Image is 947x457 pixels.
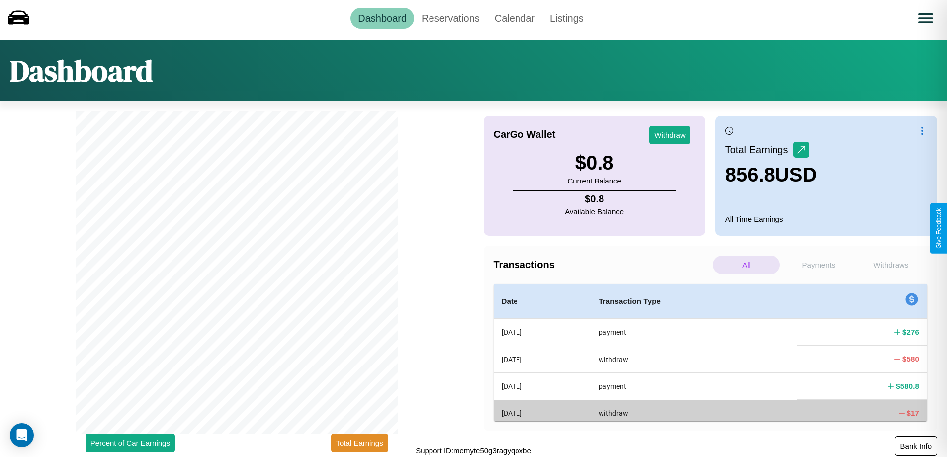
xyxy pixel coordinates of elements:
h4: $ 580.8 [896,381,919,391]
h4: Transaction Type [599,295,789,307]
h4: $ 17 [907,408,920,418]
p: Withdraws [858,256,925,274]
button: Open menu [912,4,940,32]
p: All [713,256,780,274]
p: Total Earnings [725,141,793,159]
th: [DATE] [494,373,591,400]
button: Withdraw [649,126,690,144]
button: Total Earnings [331,434,388,452]
h4: CarGo Wallet [494,129,556,140]
th: [DATE] [494,319,591,346]
h4: $ 276 [902,327,919,337]
h4: $ 580 [902,354,919,364]
th: payment [591,373,797,400]
p: Current Balance [567,174,621,187]
a: Calendar [487,8,542,29]
p: All Time Earnings [725,212,927,226]
div: Open Intercom Messenger [10,423,34,447]
h4: Date [502,295,583,307]
a: Reservations [414,8,487,29]
h3: $ 0.8 [567,152,621,174]
th: withdraw [591,346,797,372]
th: [DATE] [494,400,591,426]
div: Give Feedback [935,208,942,249]
p: Available Balance [565,205,624,218]
table: simple table [494,284,928,427]
h4: $ 0.8 [565,193,624,205]
th: [DATE] [494,346,591,372]
a: Dashboard [350,8,414,29]
h3: 856.8 USD [725,164,817,186]
th: withdraw [591,400,797,426]
p: Payments [785,256,852,274]
h4: Transactions [494,259,710,271]
button: Percent of Car Earnings [86,434,175,452]
a: Listings [542,8,591,29]
p: Support ID: memyte50g3ragyqoxbe [416,444,531,457]
h1: Dashboard [10,50,153,91]
button: Bank Info [895,436,937,456]
th: payment [591,319,797,346]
